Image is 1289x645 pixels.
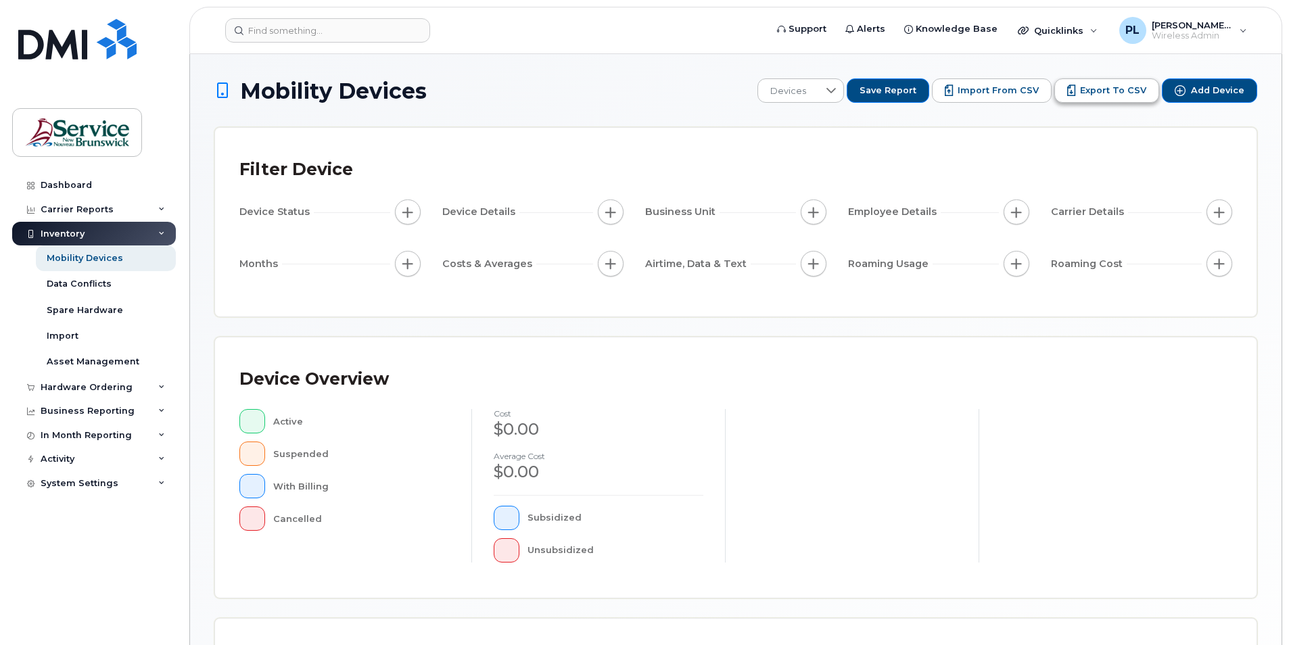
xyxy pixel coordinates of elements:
button: Import from CSV [932,78,1052,103]
div: Cancelled [273,506,450,531]
button: Add Device [1162,78,1257,103]
div: Filter Device [239,152,353,187]
span: Airtime, Data & Text [645,257,751,271]
button: Save Report [847,78,929,103]
span: Roaming Usage [848,257,933,271]
div: Device Overview [239,362,389,397]
span: Add Device [1191,85,1244,97]
span: Costs & Averages [442,257,536,271]
span: Import from CSV [958,85,1039,97]
span: Business Unit [645,205,720,219]
h4: Average cost [494,452,703,460]
span: Devices [758,79,818,103]
span: Device Status [239,205,314,219]
button: Export to CSV [1054,78,1159,103]
span: Device Details [442,205,519,219]
span: Export to CSV [1080,85,1146,97]
span: Mobility Devices [240,79,427,103]
div: Unsubsidized [528,538,704,563]
h4: cost [494,409,703,418]
div: Suspended [273,441,450,466]
span: Months [239,257,282,271]
div: $0.00 [494,418,703,441]
div: Subsidized [528,506,704,530]
span: Roaming Cost [1051,257,1127,271]
span: Carrier Details [1051,205,1128,219]
div: With Billing [273,474,450,498]
div: $0.00 [494,460,703,483]
span: Save Report [860,85,916,97]
span: Employee Details [848,205,941,219]
div: Active [273,409,450,433]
